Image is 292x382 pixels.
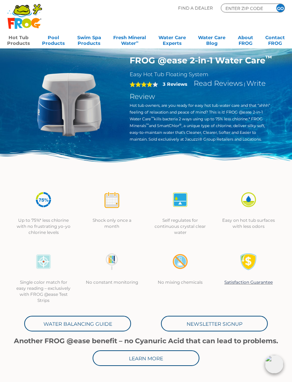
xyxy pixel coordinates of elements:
[198,32,225,47] a: Water CareBlog
[265,355,283,373] img: openIcon
[179,123,182,126] sup: ®
[113,32,146,47] a: Fresh MineralWater∞
[158,32,186,47] a: Water CareExperts
[42,32,65,47] a: PoolProducts
[103,191,120,208] img: icon-atease-shock-once
[240,253,257,270] img: Satisfaction Guarantee Icon
[238,32,253,47] a: AboutFROG
[93,350,199,366] a: Learn More
[163,81,187,87] strong: 3 Reviews
[172,253,189,270] img: no-mixing1
[221,217,276,229] p: Easy on hot tub surfaces with less odors
[85,279,139,285] p: No constant monitoring
[136,40,139,44] sup: ∞
[151,116,154,120] sup: ™
[130,102,272,143] p: Hot tub owners, are you ready for easy hot tub water care and that “ahhh” feeling of relaxation a...
[153,279,207,285] p: No mixing chemicals
[276,4,285,12] input: GO
[16,279,71,303] p: Single color match for easy reading – exclusively with FROG @ease Test Strips
[161,316,268,331] a: Newsletter Signup
[224,279,273,285] a: Satisfaction Guarantee
[194,79,243,88] a: Read Reviews
[20,55,119,154] img: @ease-2-in-1-Holder-v2.png
[7,32,30,47] a: Hot TubProducts
[172,191,189,208] img: icon-atease-self-regulates
[77,32,101,47] a: Swim SpaProducts
[35,191,52,208] img: icon-atease-75percent-less
[103,253,120,270] img: no-constant-monitoring1
[24,316,131,331] a: Water Balancing Guide
[240,191,257,208] img: icon-atease-easy-on
[153,217,207,235] p: Self regulates for continuous crystal clear water
[130,71,272,78] h2: Easy Hot Tub Floating System
[265,32,285,47] a: ContactFROG
[225,5,267,11] input: Zip Code Form
[85,217,139,229] p: Shock only once a month
[16,217,71,235] p: Up to 75%* less chlorine with no frustrating yo-yo chlorine levels
[9,337,283,345] h1: Another FROG @ease benefit – no Cyanuric Acid that can lead to problems.
[146,123,149,126] sup: ™
[130,82,152,87] span: 4
[178,4,213,12] p: Find A Dealer
[244,82,245,87] span: |
[35,253,52,270] img: icon-atease-color-match
[130,55,272,66] h1: FROG @ease 2-in-1 Water Care
[265,54,272,62] sup: ™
